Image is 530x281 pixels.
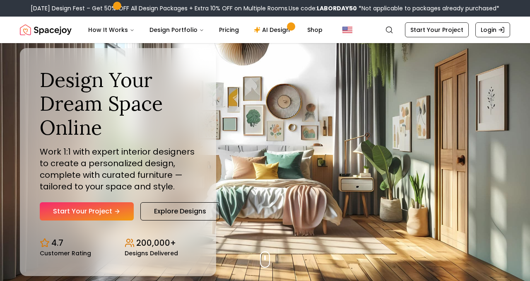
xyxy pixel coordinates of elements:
p: 200,000+ [136,237,176,249]
a: Start Your Project [405,22,469,37]
button: How It Works [82,22,141,38]
a: Pricing [212,22,246,38]
small: Designs Delivered [125,250,178,256]
img: United States [342,25,352,35]
button: Design Portfolio [143,22,211,38]
img: Spacejoy Logo [20,22,72,38]
a: Shop [301,22,329,38]
div: [DATE] Design Fest – Get 50% OFF All Design Packages + Extra 10% OFF on Multiple Rooms. [31,4,499,12]
b: LABORDAY50 [317,4,357,12]
nav: Global [20,17,510,43]
a: AI Design [247,22,299,38]
nav: Main [82,22,329,38]
h1: Design Your Dream Space Online [40,68,196,140]
a: Spacejoy [20,22,72,38]
p: Work 1:1 with expert interior designers to create a personalized design, complete with curated fu... [40,146,196,192]
p: 4.7 [51,237,63,249]
a: Login [475,22,510,37]
a: Start Your Project [40,202,134,220]
span: Use code: [289,4,357,12]
small: Customer Rating [40,250,91,256]
div: Design stats [40,230,196,256]
span: *Not applicable to packages already purchased* [357,4,499,12]
a: Explore Designs [140,202,220,220]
